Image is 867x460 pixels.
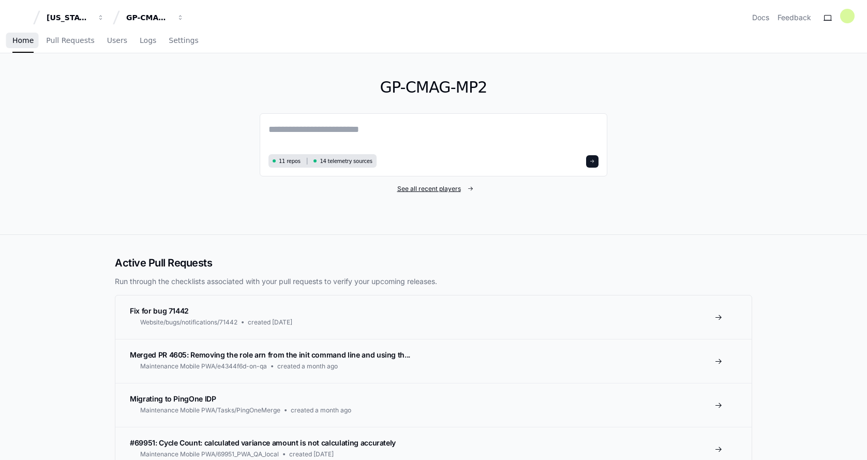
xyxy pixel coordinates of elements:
span: Maintenance Mobile PWA/Tasks/PingOneMerge [140,406,280,414]
span: Website/bugs/notifications/71442 [140,318,237,327]
div: [US_STATE] Pacific [47,12,91,23]
a: Settings [169,29,198,53]
a: See all recent players [260,185,607,193]
span: See all recent players [397,185,461,193]
a: Migrating to PingOne IDPMaintenance Mobile PWA/Tasks/PingOneMergecreated a month ago [115,383,752,427]
span: Merged PR 4605: Removing the role arn from the init command line and using th... [130,350,410,359]
span: Pull Requests [46,37,94,43]
button: Feedback [778,12,811,23]
a: Merged PR 4605: Removing the role arn from the init command line and using th...Maintenance Mobil... [115,339,752,383]
a: Docs [752,12,769,23]
a: Logs [140,29,156,53]
button: [US_STATE] Pacific [42,8,109,27]
button: GP-CMAG-MP2 [122,8,188,27]
h2: Active Pull Requests [115,256,752,270]
span: Maintenance Mobile PWA/69951_PWA_QA_local [140,450,279,458]
div: GP-CMAG-MP2 [126,12,171,23]
span: Maintenance Mobile PWA/e4344f6d-on-qa [140,362,267,370]
span: #69951: Cycle Count: calculated variance amount is not calculating accurately [130,438,396,447]
span: Logs [140,37,156,43]
span: 14 telemetry sources [320,157,372,165]
span: Home [12,37,34,43]
a: Home [12,29,34,53]
span: Fix for bug 71442 [130,306,189,315]
span: Settings [169,37,198,43]
span: created [DATE] [289,450,334,458]
span: 11 repos [279,157,301,165]
h1: GP-CMAG-MP2 [260,78,607,97]
span: Users [107,37,127,43]
a: Pull Requests [46,29,94,53]
span: created a month ago [277,362,338,370]
span: Migrating to PingOne IDP [130,394,216,403]
span: created [DATE] [248,318,292,327]
a: Users [107,29,127,53]
span: created a month ago [291,406,351,414]
p: Run through the checklists associated with your pull requests to verify your upcoming releases. [115,276,752,287]
a: Fix for bug 71442Website/bugs/notifications/71442created [DATE] [115,295,752,339]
